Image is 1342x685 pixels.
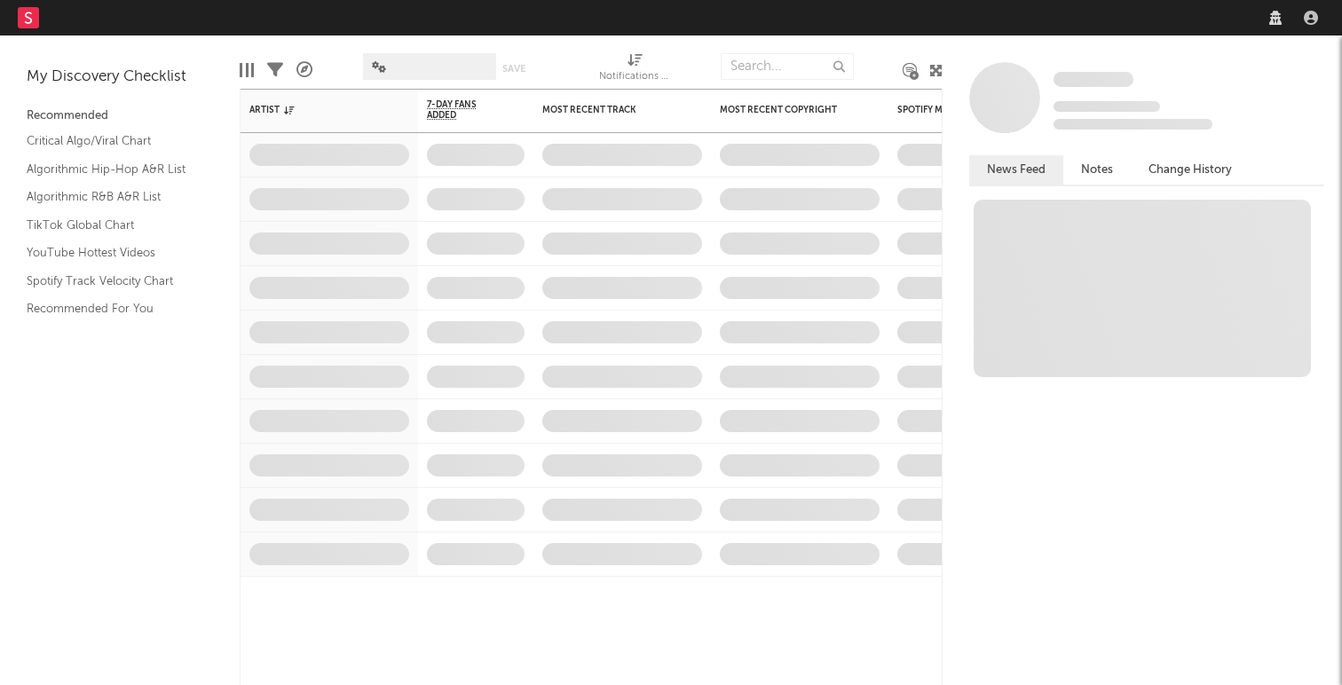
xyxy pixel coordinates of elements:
button: Change History [1131,155,1250,185]
input: Search... [721,53,854,80]
span: Tracking Since: [DATE] [1054,101,1160,112]
a: Algorithmic Hip-Hop A&R List [27,160,195,179]
button: Notes [1063,155,1131,185]
a: Algorithmic R&B A&R List [27,187,195,207]
div: My Discovery Checklist [27,67,213,88]
span: 0 fans last week [1054,119,1212,130]
a: YouTube Hottest Videos [27,243,195,263]
a: Spotify Track Velocity Chart [27,272,195,291]
span: 7-Day Fans Added [427,99,498,121]
div: Edit Columns [240,44,254,96]
div: Recommended [27,106,213,127]
div: Notifications (Artist) [599,67,670,88]
button: Save [502,64,525,74]
a: Critical Algo/Viral Chart [27,131,195,151]
div: Most Recent Track [542,105,675,115]
span: Some Artist [1054,72,1133,87]
a: Some Artist [1054,71,1133,89]
a: Recommended For You [27,299,195,319]
div: Artist [249,105,383,115]
div: Notifications (Artist) [599,44,670,96]
div: Filters [267,44,283,96]
div: A&R Pipeline [296,44,312,96]
div: Most Recent Copyright [720,105,853,115]
a: TikTok Global Chart [27,216,195,235]
div: Spotify Monthly Listeners [897,105,1030,115]
button: News Feed [969,155,1063,185]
